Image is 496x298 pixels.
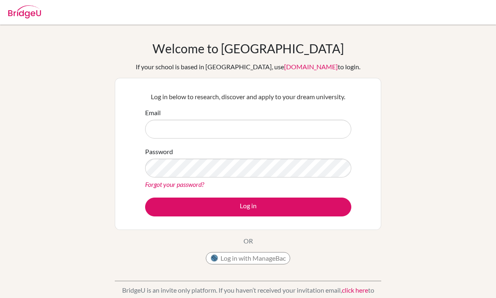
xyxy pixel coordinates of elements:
[284,63,338,71] a: [DOMAIN_NAME]
[8,5,41,18] img: Bridge-U
[206,252,290,264] button: Log in with ManageBac
[145,108,161,118] label: Email
[342,286,368,294] a: click here
[145,147,173,157] label: Password
[152,41,344,56] h1: Welcome to [GEOGRAPHIC_DATA]
[145,198,351,216] button: Log in
[145,180,204,188] a: Forgot your password?
[136,62,360,72] div: If your school is based in [GEOGRAPHIC_DATA], use to login.
[145,92,351,102] p: Log in below to research, discover and apply to your dream university.
[243,236,253,246] p: OR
